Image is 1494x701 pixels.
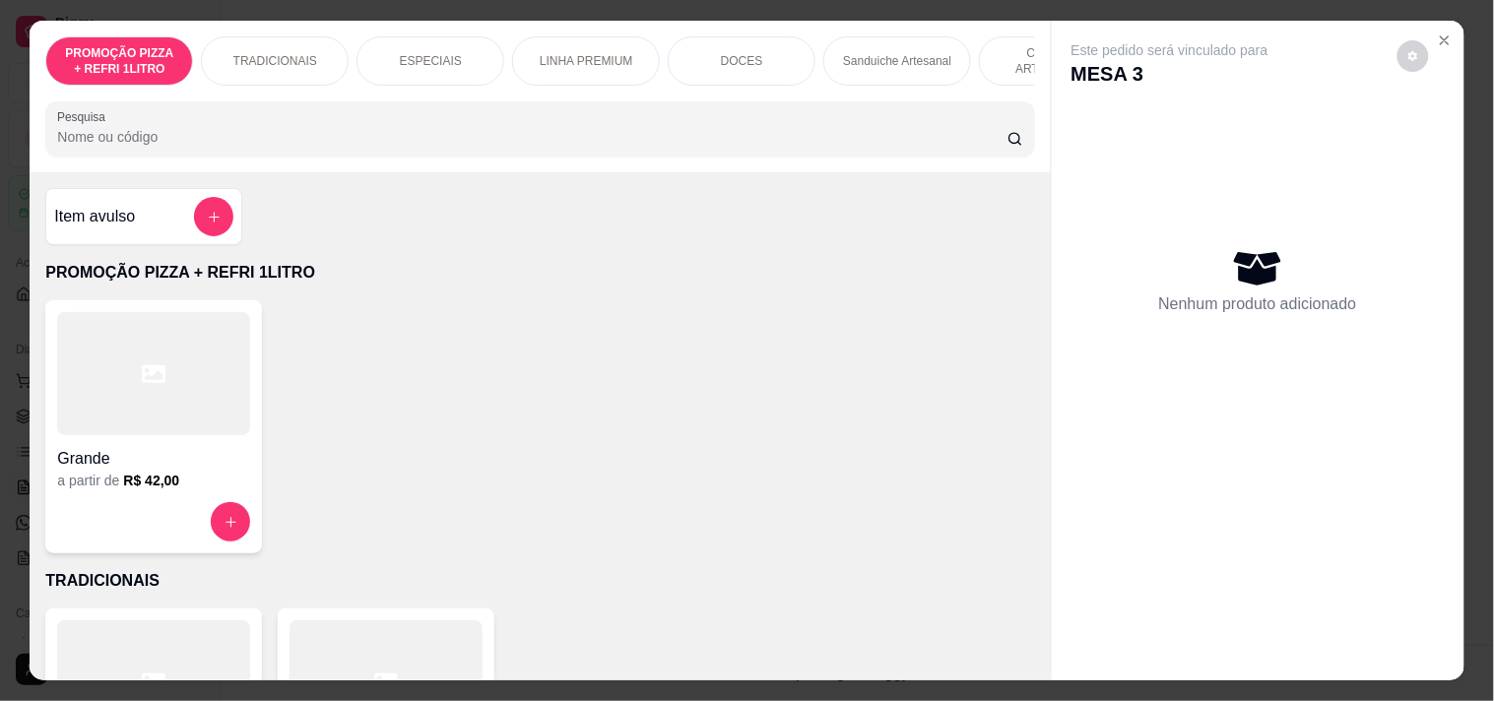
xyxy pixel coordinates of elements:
input: Pesquisa [57,127,1007,147]
p: ESPECIAIS [400,53,462,69]
p: COMBOS ARTESANAIS [996,45,1110,77]
p: Nenhum produto adicionado [1159,292,1357,316]
h4: Grande [57,447,250,471]
p: TRADICIONAIS [233,53,317,69]
p: PROMOÇÃO PIZZA + REFRI 1LITRO [45,261,1034,285]
label: Pesquisa [57,108,112,125]
button: add-separate-item [194,197,233,236]
p: DOCES [721,53,763,69]
button: Close [1429,25,1461,56]
h6: R$ 42,00 [123,471,179,490]
p: PROMOÇÃO PIZZA + REFRI 1LITRO [62,45,176,77]
button: decrease-product-quantity [1397,40,1429,72]
p: LINHA PREMIUM [540,53,633,69]
div: a partir de [57,471,250,490]
p: Este pedido será vinculado para [1072,40,1268,60]
p: Sanduiche Artesanal [843,53,951,69]
h4: Item avulso [54,205,135,228]
button: increase-product-quantity [211,502,250,542]
p: MESA 3 [1072,60,1268,88]
p: TRADICIONAIS [45,569,1034,593]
